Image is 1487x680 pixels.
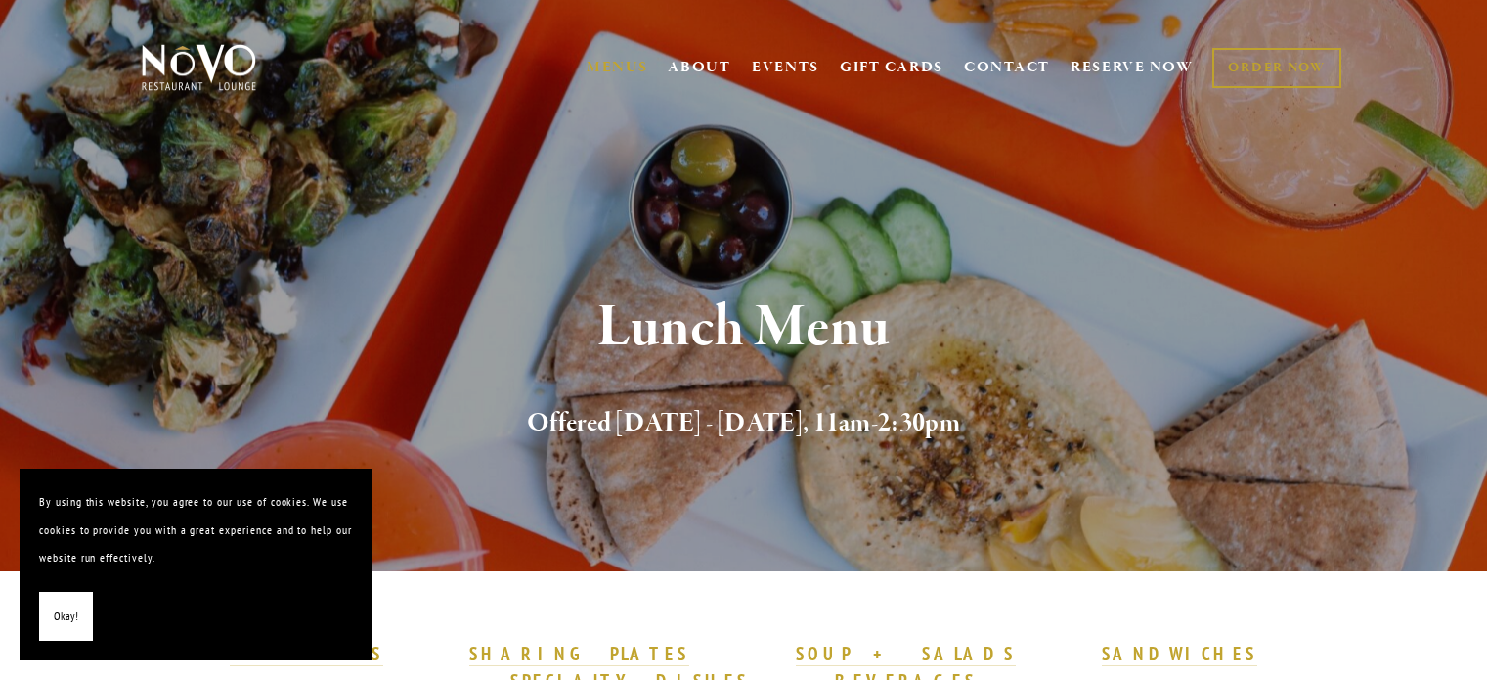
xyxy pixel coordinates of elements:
[796,642,1015,665] strong: SOUP + SALADS
[587,58,648,77] a: MENUS
[1212,48,1340,88] a: ORDER NOW
[1102,642,1258,667] a: SANDWICHES
[230,642,383,665] strong: SMALL BITES
[174,296,1314,360] h1: Lunch Menu
[39,592,93,642] button: Okay!
[1102,642,1258,665] strong: SANDWICHES
[469,642,688,665] strong: SHARING PLATES
[668,58,731,77] a: ABOUT
[54,603,78,631] span: Okay!
[138,43,260,92] img: Novo Restaurant &amp; Lounge
[174,403,1314,444] h2: Offered [DATE] - [DATE], 11am-2:30pm
[1071,49,1194,86] a: RESERVE NOW
[469,642,688,667] a: SHARING PLATES
[752,58,819,77] a: EVENTS
[39,488,352,572] p: By using this website, you agree to our use of cookies. We use cookies to provide you with a grea...
[840,49,943,86] a: GIFT CARDS
[796,642,1015,667] a: SOUP + SALADS
[964,49,1050,86] a: CONTACT
[20,469,372,660] section: Cookie banner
